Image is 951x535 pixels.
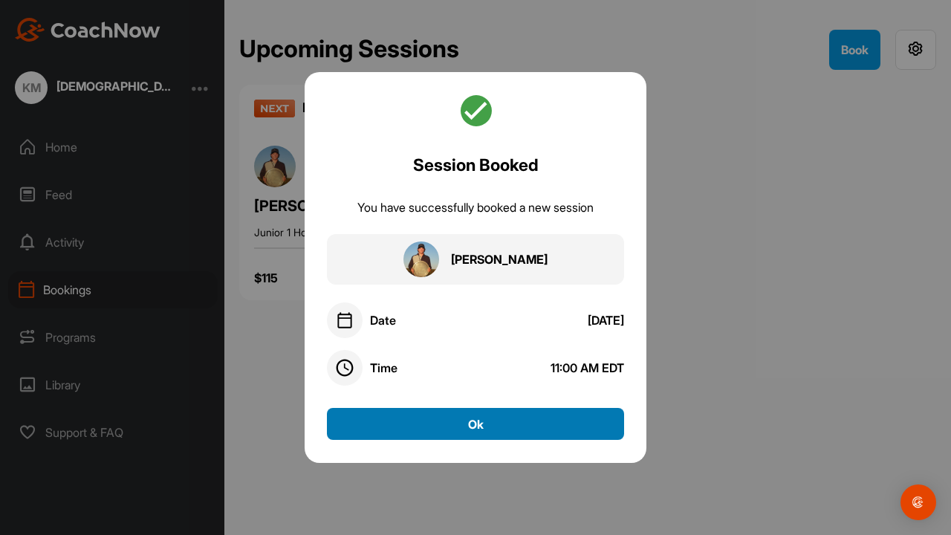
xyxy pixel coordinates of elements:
[357,199,594,216] div: You have successfully booked a new session
[451,251,548,268] div: [PERSON_NAME]
[336,311,354,329] img: date
[370,360,397,375] div: Time
[900,484,936,520] div: Open Intercom Messenger
[327,408,624,440] button: Ok
[370,313,396,328] div: Date
[403,241,439,277] img: square_d878ab059a2e71ed704595ecd2975d9d.jpg
[551,360,624,375] div: 11:00 AM EDT
[336,359,354,377] img: time
[413,152,539,178] h2: Session Booked
[588,313,624,328] div: [DATE]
